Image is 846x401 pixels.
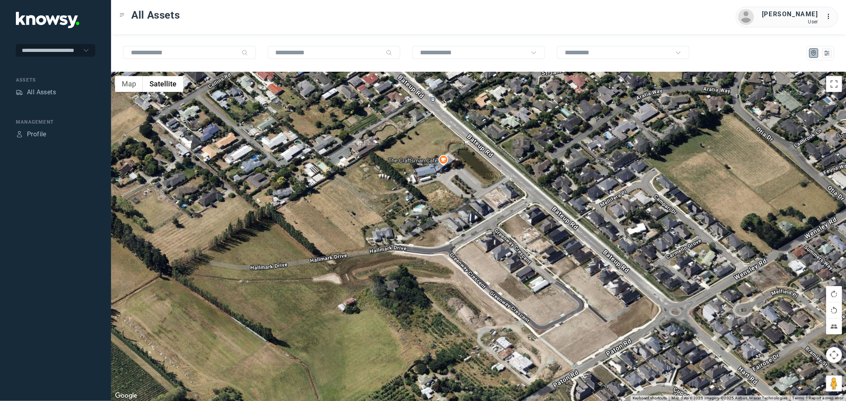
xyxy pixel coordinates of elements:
[826,76,842,92] button: Toggle fullscreen view
[16,88,56,97] a: AssetsAll Assets
[826,319,842,334] button: Tilt map
[633,395,667,401] button: Keyboard shortcuts
[27,130,46,139] div: Profile
[115,76,143,92] button: Show street map
[792,396,804,400] a: Terms
[242,50,248,56] div: Search
[16,118,95,126] div: Management
[826,12,836,21] div: :
[826,12,836,23] div: :
[826,376,842,391] button: Drag Pegman onto the map to open Street View
[809,396,844,400] a: Report a map error
[16,89,23,96] div: Assets
[762,19,818,25] div: User
[113,391,139,401] a: Open this area in Google Maps (opens a new window)
[738,9,754,25] img: avatar.png
[386,50,392,56] div: Search
[113,391,139,401] img: Google
[810,50,817,57] div: Map
[143,76,183,92] button: Show satellite imagery
[16,131,23,138] div: Profile
[119,12,125,18] div: Toggle Menu
[762,10,818,19] div: [PERSON_NAME]
[27,88,56,97] div: All Assets
[16,12,79,28] img: Application Logo
[16,130,46,139] a: ProfileProfile
[16,76,95,84] div: Assets
[826,347,842,363] button: Map camera controls
[131,8,180,22] span: All Assets
[823,50,831,57] div: List
[827,13,834,19] tspan: ...
[826,302,842,318] button: Rotate map counterclockwise
[671,396,788,400] span: Map data ©2025 Imagery ©2025 Airbus, Maxar Technologies
[826,286,842,302] button: Rotate map clockwise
